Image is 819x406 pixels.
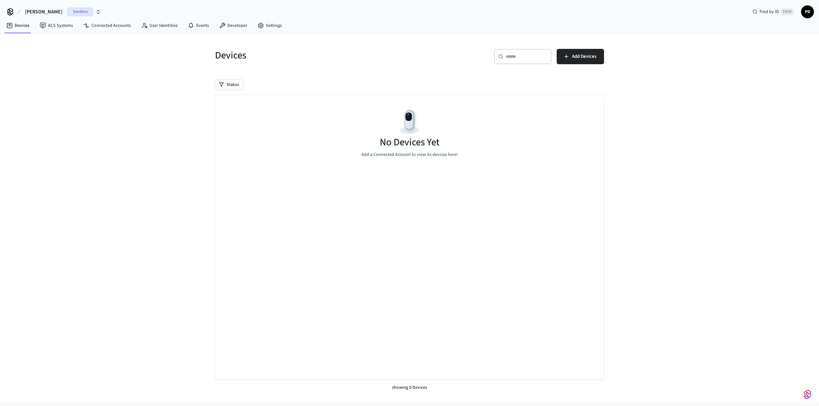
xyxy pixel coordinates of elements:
div: showing 0 Devices [215,379,604,396]
button: Status [215,80,243,90]
button: PD [801,5,814,18]
span: Find by ID [759,9,779,15]
span: [PERSON_NAME] [25,8,62,16]
span: Sandbox [68,8,93,16]
button: Add Devices [557,49,604,64]
a: Settings [252,20,287,31]
span: PD [802,6,813,18]
span: Add Devices [572,52,596,61]
img: Devices Empty State [395,108,424,136]
a: User Identities [136,20,183,31]
h5: No Devices Yet [380,136,440,149]
a: ACS Systems [35,20,78,31]
div: Find by IDCtrl K [747,6,799,18]
a: Connected Accounts [78,20,136,31]
a: Devices [1,20,35,31]
img: SeamLogoGradient.69752ec5.svg [804,389,811,400]
p: Add a Connected Account to view its devices here! [362,151,458,158]
a: Developer [214,20,252,31]
h5: Devices [215,49,406,62]
span: Ctrl K [781,9,793,15]
a: Events [183,20,214,31]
